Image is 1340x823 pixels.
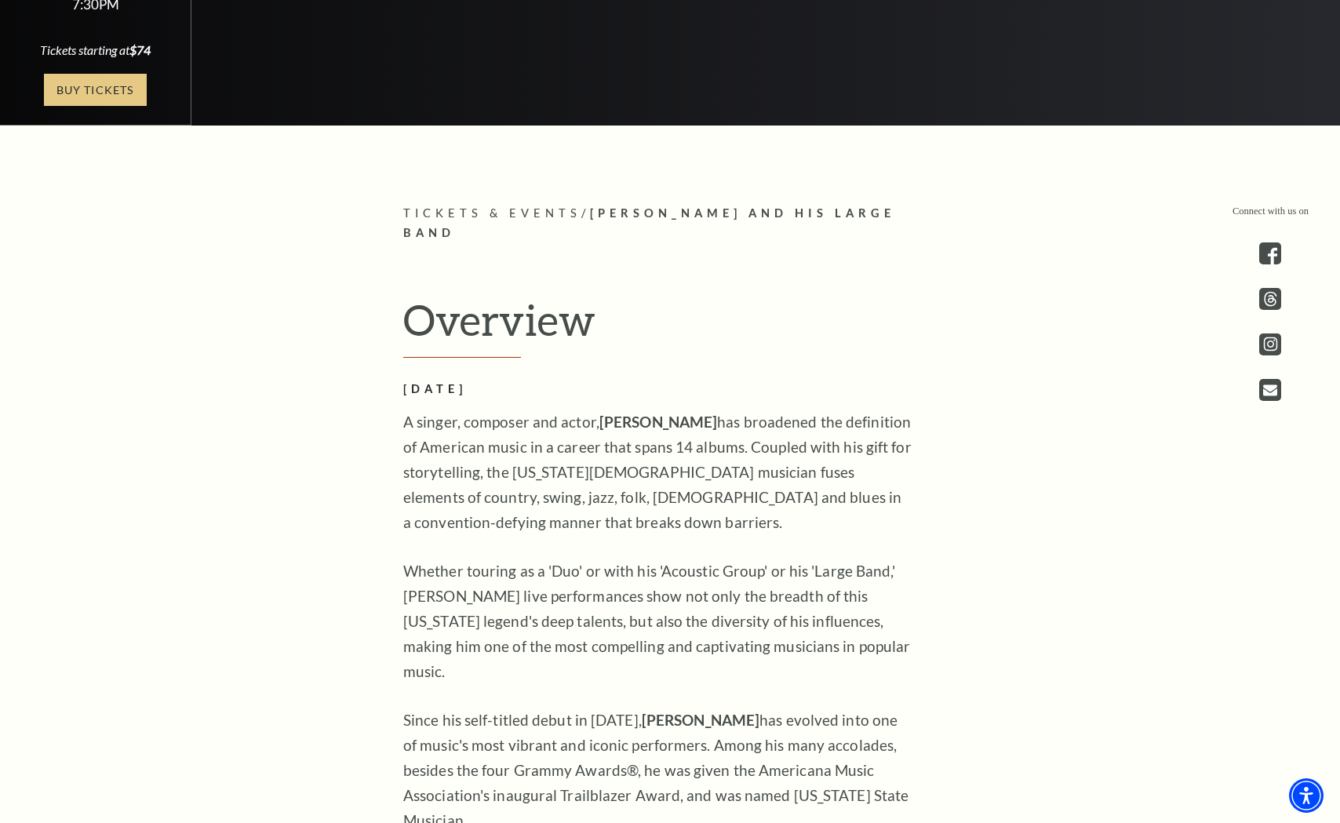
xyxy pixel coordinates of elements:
a: instagram - open in a new tab [1259,333,1281,355]
span: Tickets & Events [403,206,581,220]
p: Whether touring as a 'Duo' or with his 'Acoustic Group' or his 'Large Band,' [PERSON_NAME] live p... [403,559,913,684]
a: facebook - open in a new tab [1259,242,1281,264]
span: $74 [129,42,151,57]
span: [PERSON_NAME] and his Large Band [403,206,895,239]
div: Tickets starting at [19,42,173,59]
p: / [403,204,937,243]
strong: [PERSON_NAME] [642,711,759,729]
a: threads.com - open in a new tab [1259,288,1281,310]
div: Accessibility Menu [1289,778,1324,813]
h2: Overview [403,294,937,359]
p: A singer, composer and actor, has broadened the definition of American music in a career that spa... [403,410,913,535]
a: Buy Tickets [44,74,146,106]
a: Open this option - open in a new tab [1259,379,1281,401]
strong: [PERSON_NAME] [599,413,717,431]
p: Connect with us on [1233,204,1309,219]
h2: [DATE] [403,380,913,399]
